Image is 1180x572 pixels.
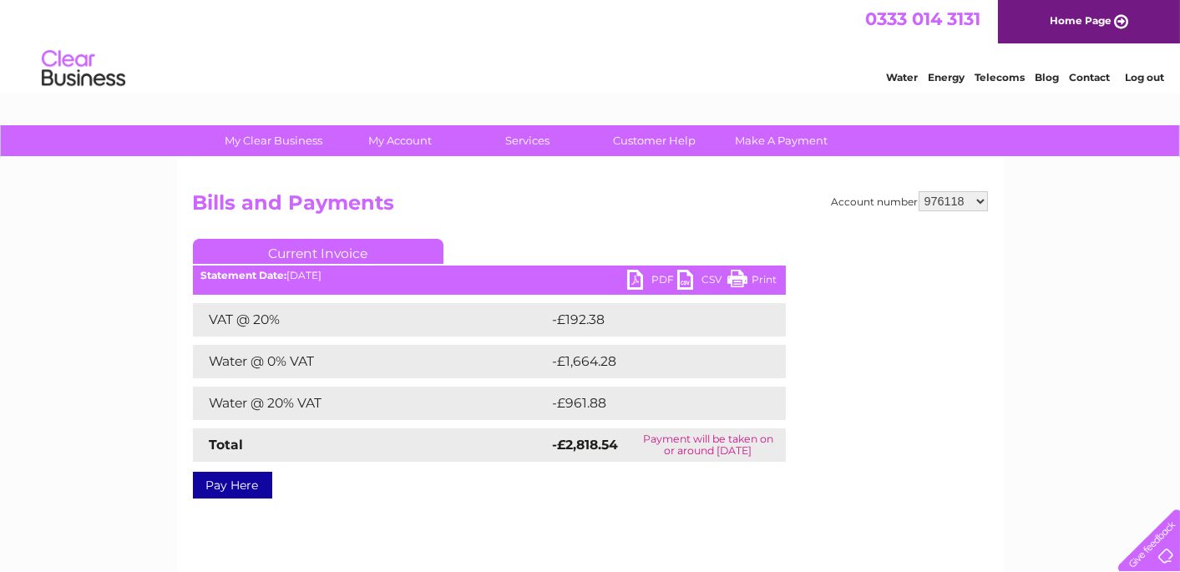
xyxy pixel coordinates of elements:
[549,303,757,337] td: -£192.38
[1035,71,1059,84] a: Blog
[332,125,469,156] a: My Account
[193,472,272,499] a: Pay Here
[627,270,677,294] a: PDF
[928,71,965,84] a: Energy
[727,270,777,294] a: Print
[886,71,918,84] a: Water
[458,125,596,156] a: Services
[205,125,342,156] a: My Clear Business
[201,269,287,281] b: Statement Date:
[549,345,762,378] td: -£1,664.28
[865,8,980,29] a: 0333 014 3131
[193,345,549,378] td: Water @ 0% VAT
[553,437,619,453] strong: -£2,818.54
[193,239,443,264] a: Current Invoice
[1125,71,1164,84] a: Log out
[1069,71,1110,84] a: Contact
[193,303,549,337] td: VAT @ 20%
[712,125,850,156] a: Make A Payment
[41,43,126,94] img: logo.png
[549,387,758,420] td: -£961.88
[832,191,988,211] div: Account number
[585,125,723,156] a: Customer Help
[193,270,786,281] div: [DATE]
[193,387,549,420] td: Water @ 20% VAT
[677,270,727,294] a: CSV
[210,437,244,453] strong: Total
[196,9,985,81] div: Clear Business is a trading name of Verastar Limited (registered in [GEOGRAPHIC_DATA] No. 3667643...
[975,71,1025,84] a: Telecoms
[631,428,786,462] td: Payment will be taken on or around [DATE]
[193,191,988,223] h2: Bills and Payments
